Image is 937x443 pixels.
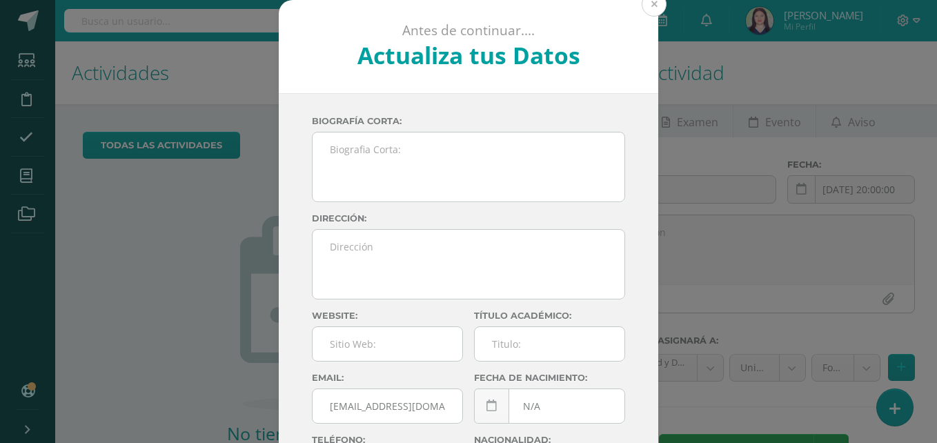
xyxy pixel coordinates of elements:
label: Biografía corta: [312,116,625,126]
input: Fecha de Nacimiento: [475,389,624,423]
label: Fecha de nacimiento: [474,373,625,383]
input: Titulo: [475,327,624,361]
label: Título académico: [474,311,625,321]
input: Correo Electronico: [313,389,462,423]
h2: Actualiza tus Datos [316,39,622,71]
label: Dirección: [312,213,625,224]
p: Antes de continuar.... [316,22,622,39]
label: Email: [312,373,463,383]
input: Sitio Web: [313,327,462,361]
label: Website: [312,311,463,321]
